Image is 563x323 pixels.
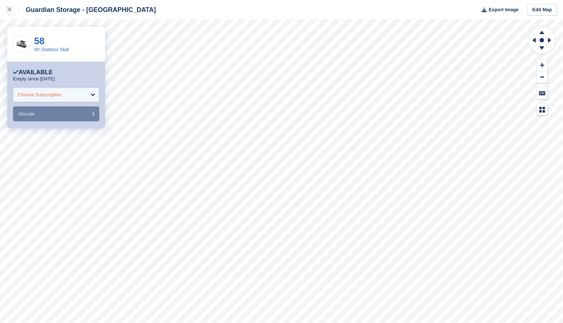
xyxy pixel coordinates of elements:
button: Zoom Out [537,71,548,83]
a: 58 [34,35,45,46]
a: 30' Outdoor Stall [34,47,69,52]
button: Export Image [477,4,519,16]
div: Available [13,69,53,76]
button: Map Legend [537,104,548,116]
span: Export Image [489,6,518,13]
img: Campervan.jpg [13,39,30,49]
a: Edit Map [527,4,557,16]
button: Allocate [13,106,99,121]
p: Empty since [DATE] [13,76,55,82]
span: Allocate [18,111,34,117]
div: Choose Subscription [18,91,61,98]
div: Guardian Storage - [GEOGRAPHIC_DATA] [19,5,156,14]
button: Keyboard Shortcuts [537,87,548,99]
button: Zoom In [537,59,548,71]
